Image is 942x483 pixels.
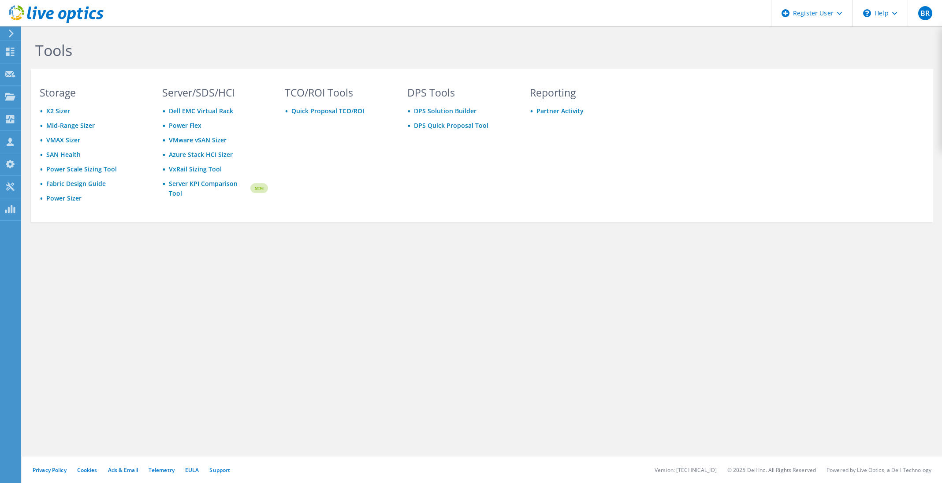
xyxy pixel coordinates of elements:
li: Powered by Live Optics, a Dell Technology [827,466,931,474]
a: Quick Proposal TCO/ROI [291,107,364,115]
a: Ads & Email [108,466,138,474]
a: Fabric Design Guide [46,179,106,188]
a: DPS Solution Builder [414,107,477,115]
h3: TCO/ROI Tools [285,88,391,97]
h3: Storage [40,88,145,97]
li: © 2025 Dell Inc. All Rights Reserved [727,466,816,474]
a: Mid-Range Sizer [46,121,95,130]
a: Power Scale Sizing Tool [46,165,117,173]
a: VMware vSAN Sizer [169,136,227,144]
a: Dell EMC Virtual Rack [169,107,233,115]
span: BR [918,6,932,20]
a: VxRail Sizing Tool [169,165,222,173]
h3: Reporting [530,88,636,97]
a: Server KPI Comparison Tool [169,179,249,198]
a: VMAX Sizer [46,136,80,144]
a: EULA [185,466,199,474]
a: Privacy Policy [33,466,67,474]
a: Power Sizer [46,194,82,202]
a: Azure Stack HCI Sizer [169,150,233,159]
a: Telemetry [149,466,175,474]
img: new-badge.svg [249,178,268,199]
a: X2 Sizer [46,107,70,115]
a: Power Flex [169,121,201,130]
a: Partner Activity [536,107,584,115]
h1: Tools [35,41,630,59]
h3: Server/SDS/HCI [162,88,268,97]
svg: \n [863,9,871,17]
li: Version: [TECHNICAL_ID] [655,466,717,474]
h3: DPS Tools [407,88,513,97]
a: Support [209,466,230,474]
a: DPS Quick Proposal Tool [414,121,488,130]
a: Cookies [77,466,97,474]
a: SAN Health [46,150,81,159]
